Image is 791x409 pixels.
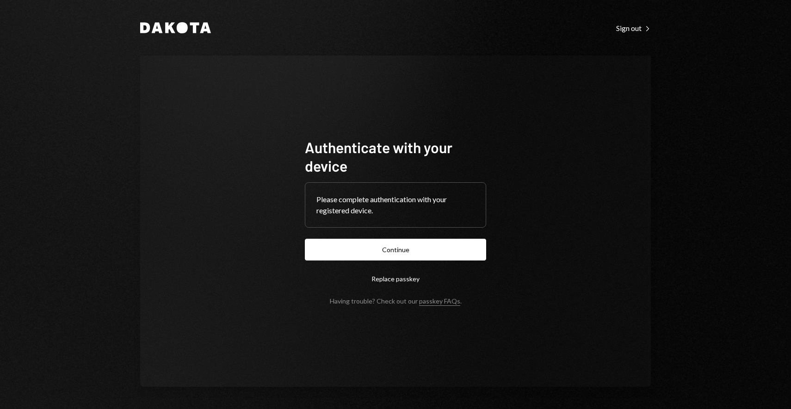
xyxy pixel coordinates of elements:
[616,24,651,33] div: Sign out
[316,194,475,216] div: Please complete authentication with your registered device.
[419,297,460,306] a: passkey FAQs
[305,268,486,290] button: Replace passkey
[616,23,651,33] a: Sign out
[305,239,486,260] button: Continue
[305,138,486,175] h1: Authenticate with your device
[330,297,462,305] div: Having trouble? Check out our .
